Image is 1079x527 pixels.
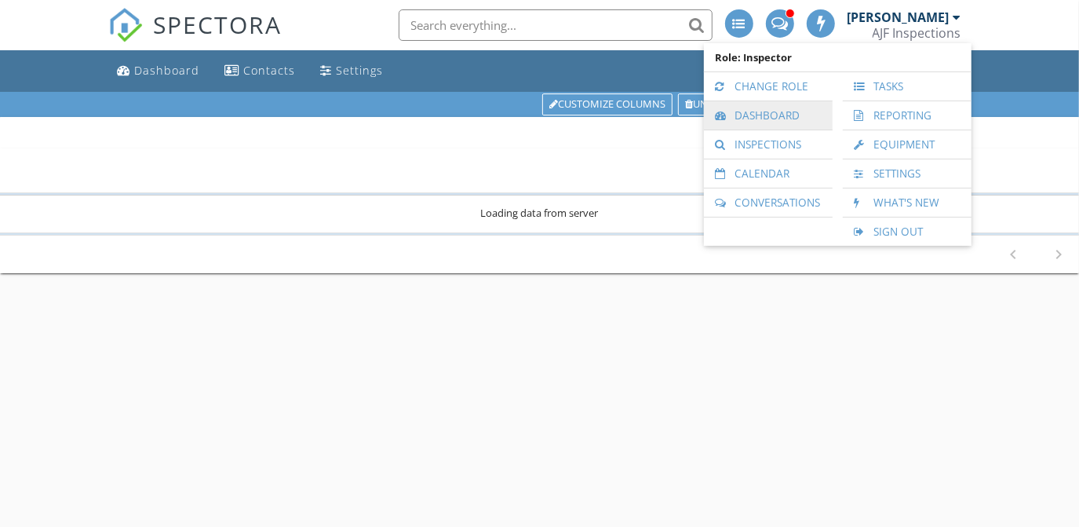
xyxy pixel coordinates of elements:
div: Dashboard [135,63,200,78]
div: AJF Inspections [873,25,961,41]
a: Undelete inspections [678,93,816,115]
a: Reporting [851,101,964,130]
span: SPECTORA [154,8,283,41]
img: The Best Home Inspection Software - Spectora [108,8,143,42]
div: Settings [337,63,384,78]
a: Settings [851,159,964,188]
span: Role: Inspector [712,43,964,71]
a: Conversations [712,188,825,217]
div: Contacts [244,63,296,78]
a: Tasks [851,72,964,101]
a: Dashboard [111,57,206,86]
div: [PERSON_NAME] [848,9,950,25]
a: What's New [851,188,964,217]
a: Inspections [712,130,825,159]
a: Calendar [712,159,825,188]
input: Search everything... [399,9,713,41]
a: Sign Out [851,218,964,246]
a: Change Role [712,72,825,101]
a: Contacts [219,57,302,86]
a: Equipment [851,130,964,159]
a: Customize Columns [542,93,673,115]
a: SPECTORA [108,21,283,54]
a: Settings [315,57,390,86]
a: Dashboard [712,101,825,130]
